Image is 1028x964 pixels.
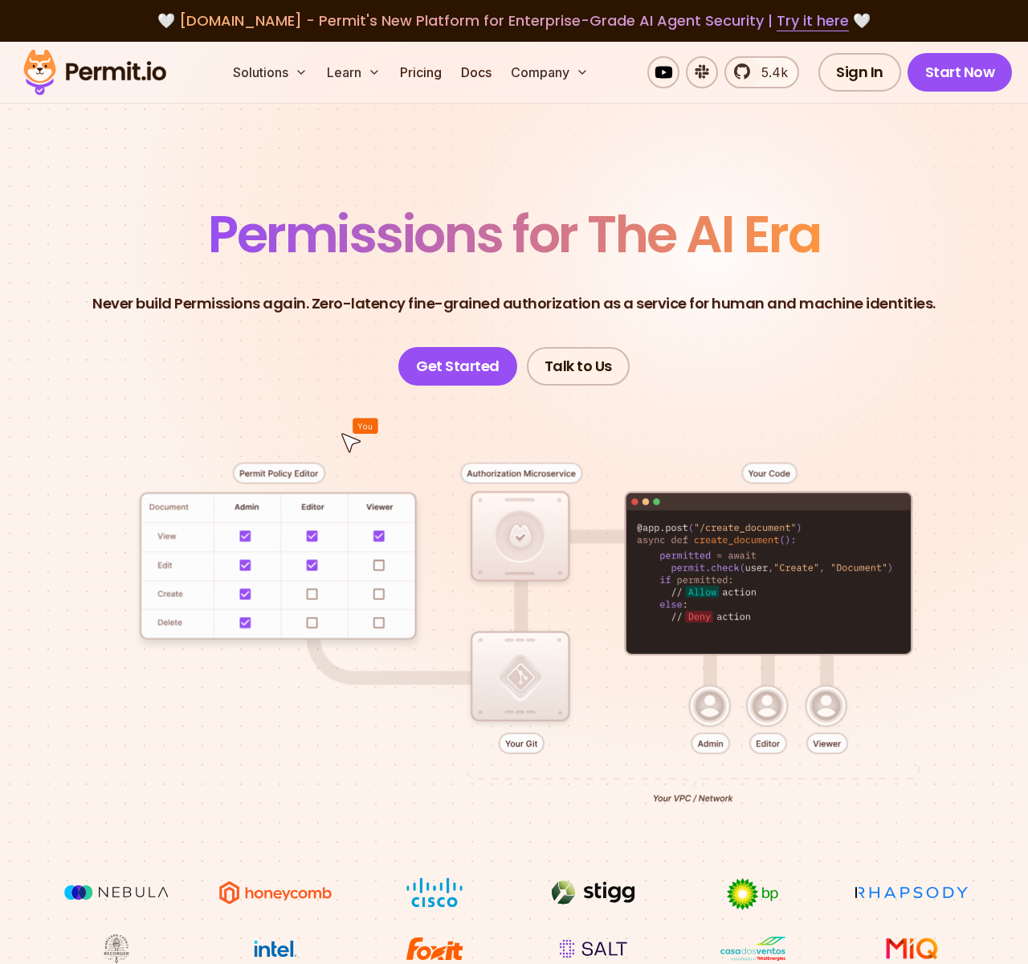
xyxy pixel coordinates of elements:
[39,10,989,32] div: 🤍 🤍
[374,877,495,908] img: Cisco
[504,56,595,88] button: Company
[752,63,788,82] span: 5.4k
[851,877,972,908] img: Rhapsody Health
[455,56,498,88] a: Docs
[398,347,517,386] a: Get Started
[533,933,654,964] img: salt
[777,10,849,31] a: Try it here
[692,933,813,964] img: Casa dos Ventos
[374,933,495,964] img: Foxit
[92,292,936,315] p: Never build Permissions again. Zero-latency fine-grained authorization as a service for human and...
[527,347,630,386] a: Talk to Us
[858,935,966,962] img: MIQ
[56,877,177,908] img: Nebula
[16,45,173,100] img: Permit logo
[208,198,820,270] span: Permissions for The AI Era
[215,933,336,964] img: Intel
[724,56,799,88] a: 5.4k
[533,877,654,908] img: Stigg
[692,877,813,911] img: bp
[179,10,849,31] span: [DOMAIN_NAME] - Permit's New Platform for Enterprise-Grade AI Agent Security |
[226,56,314,88] button: Solutions
[908,53,1013,92] a: Start Now
[215,877,336,908] img: Honeycomb
[320,56,387,88] button: Learn
[394,56,448,88] a: Pricing
[56,933,177,964] img: Maricopa County Recorder\'s Office
[818,53,901,92] a: Sign In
